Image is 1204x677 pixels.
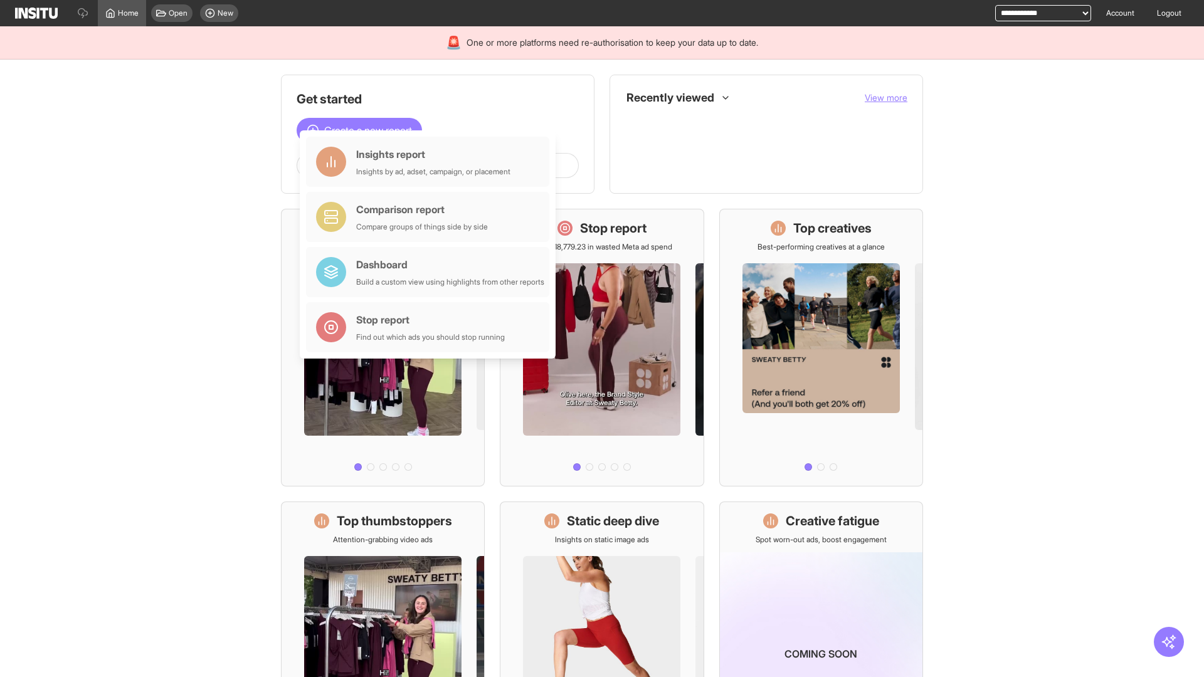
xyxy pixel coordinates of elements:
[567,512,659,530] h1: Static deep dive
[865,92,907,103] span: View more
[15,8,58,19] img: Logo
[532,242,672,252] p: Save £18,779.23 in wasted Meta ad spend
[356,312,505,327] div: Stop report
[356,222,488,232] div: Compare groups of things side by side
[324,123,412,138] span: Create a new report
[793,219,872,237] h1: Top creatives
[865,92,907,104] button: View more
[356,202,488,217] div: Comparison report
[356,277,544,287] div: Build a custom view using highlights from other reports
[356,257,544,272] div: Dashboard
[356,332,505,342] div: Find out which ads you should stop running
[281,209,485,486] a: What's live nowSee all active ads instantly
[169,8,187,18] span: Open
[555,535,649,545] p: Insights on static image ads
[218,8,233,18] span: New
[719,209,923,486] a: Top creativesBest-performing creatives at a glance
[337,512,452,530] h1: Top thumbstoppers
[467,36,758,49] span: One or more platforms need re-authorisation to keep your data up to date.
[297,90,579,108] h1: Get started
[446,34,462,51] div: 🚨
[118,8,139,18] span: Home
[356,147,510,162] div: Insights report
[758,242,885,252] p: Best-performing creatives at a glance
[297,118,422,143] button: Create a new report
[580,219,647,237] h1: Stop report
[356,167,510,177] div: Insights by ad, adset, campaign, or placement
[500,209,704,486] a: Stop reportSave £18,779.23 in wasted Meta ad spend
[333,535,433,545] p: Attention-grabbing video ads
